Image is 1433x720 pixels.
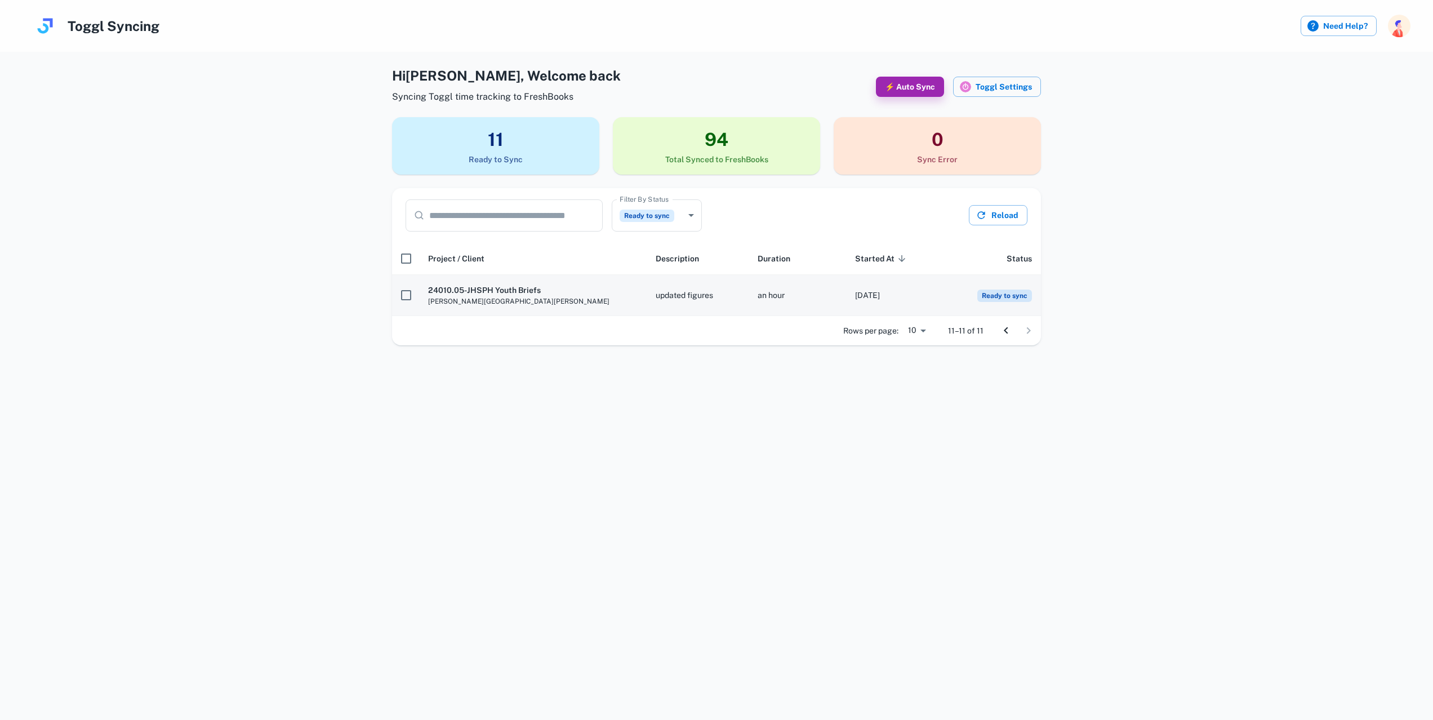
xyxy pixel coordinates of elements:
[758,252,790,265] span: Duration
[1388,15,1410,37] img: photoURL
[876,77,944,97] button: ⚡ Auto Sync
[612,199,702,232] div: Ready to sync
[969,205,1027,225] button: Reload
[428,296,638,306] span: [PERSON_NAME][GEOGRAPHIC_DATA][PERSON_NAME]
[953,77,1041,97] button: Toggl iconToggl Settings
[428,284,638,296] h6: 24010.05-JHSPH Youth Briefs
[620,194,669,204] label: Filter By Status
[834,153,1041,166] h6: Sync Error
[1007,252,1032,265] span: Status
[855,252,909,265] span: Started At
[948,325,983,337] p: 11–11 of 11
[846,275,944,316] td: [DATE]
[620,210,674,222] span: Ready to sync
[392,242,1041,316] div: scrollable content
[613,153,820,166] h6: Total Synced to FreshBooks
[1301,16,1377,36] label: Need Help?
[843,325,898,337] p: Rows per page:
[392,126,599,153] h3: 11
[68,16,159,36] h4: Toggl Syncing
[977,290,1032,302] span: Ready to sync
[995,319,1017,342] button: Go to previous page
[749,275,846,316] td: an hour
[834,126,1041,153] h3: 0
[960,81,971,92] img: Toggl icon
[392,90,621,104] span: Syncing Toggl time tracking to FreshBooks
[647,275,749,316] td: updated figures
[903,322,930,339] div: 10
[656,252,699,265] span: Description
[613,126,820,153] h3: 94
[34,15,56,37] img: logo.svg
[428,252,484,265] span: Project / Client
[392,153,599,166] h6: Ready to Sync
[392,65,621,86] h4: Hi [PERSON_NAME] , Welcome back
